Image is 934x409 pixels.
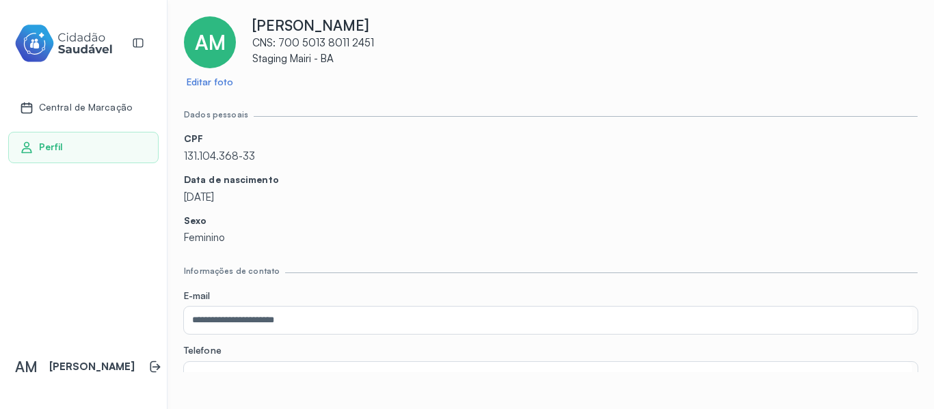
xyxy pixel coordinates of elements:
a: Central de Marcação [20,101,147,115]
span: AM [195,30,226,55]
a: Perfil [20,141,147,154]
p: [PERSON_NAME] [252,16,918,34]
p: [DATE] [184,191,918,204]
img: cidadao-saudavel-filled-logo.svg [14,22,113,65]
span: Central de Marcação [39,102,132,113]
div: Informações de contato [184,266,280,276]
span: Perfil [39,141,64,153]
p: [PERSON_NAME] [49,361,135,373]
p: 131.104.368-33 [184,150,918,163]
a: Editar foto [187,76,233,88]
div: Dados pessoais [184,110,248,119]
p: Sexo [184,215,918,227]
p: Data de nascimento [184,174,918,186]
span: E-mail [184,290,211,301]
span: Telefone [184,344,222,356]
p: Staging Mairi - BA [252,53,918,66]
span: AM [15,358,38,376]
p: CNS: 700 5013 8011 2451 [252,37,918,50]
p: CPF [184,133,918,145]
p: Feminino [184,231,918,244]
